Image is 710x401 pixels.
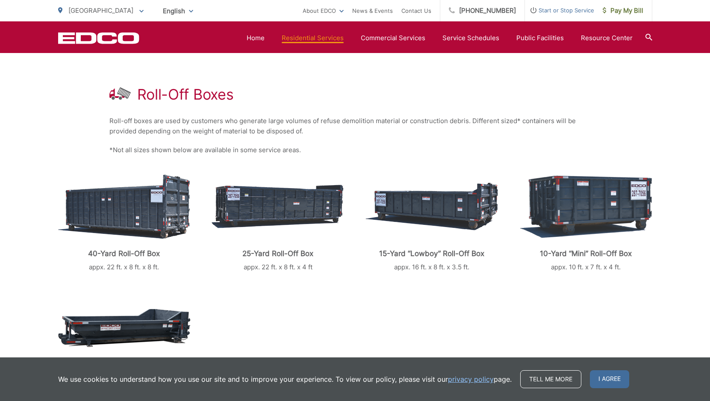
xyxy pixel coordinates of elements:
span: I agree [590,370,629,388]
p: 25-Yard Roll-Off Box [212,249,344,258]
img: roll-off-mini.png [520,175,652,238]
span: English [156,3,200,18]
a: Home [247,33,265,43]
p: 40-Yard Roll-Off Box [58,249,191,258]
a: EDCD logo. Return to the homepage. [58,32,139,44]
a: Resource Center [581,33,633,43]
span: Pay My Bill [603,6,643,16]
a: Tell me more [520,370,581,388]
p: We use cookies to understand how you use our site and to improve your experience. To view our pol... [58,374,512,384]
img: roll-off-25-yard.png [212,185,344,228]
a: Commercial Services [361,33,425,43]
a: Service Schedules [442,33,499,43]
p: appx. 16 ft. x 8 ft. x 3.5 ft. [365,262,498,272]
p: appx. 22 ft. x 8 ft. x 4 ft [212,262,344,272]
a: Contact Us [401,6,431,16]
a: News & Events [352,6,393,16]
p: 10-Yard “Mini” Roll-Off Box [519,249,652,258]
a: Public Facilities [516,33,564,43]
p: 15-Yard “Lowboy” Roll-Off Box [365,249,498,258]
p: *Not all sizes shown below are available in some service areas. [109,145,601,155]
a: About EDCO [303,6,344,16]
span: [GEOGRAPHIC_DATA] [68,6,133,15]
h1: Roll-Off Boxes [137,86,234,103]
p: appx. 10 ft. x 7 ft. x 4 ft. [519,262,652,272]
p: appx. 22 ft. x 8 ft. x 8 ft. [58,262,191,272]
img: roll-off-concrete.png [58,309,190,347]
img: roll-off-lowboy.png [365,183,498,230]
p: Roll-off boxes are used by customers who generate large volumes of refuse demolition material or ... [109,116,601,136]
a: privacy policy [448,374,494,384]
a: Residential Services [282,33,344,43]
img: roll-off-40-yard.png [58,174,190,239]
